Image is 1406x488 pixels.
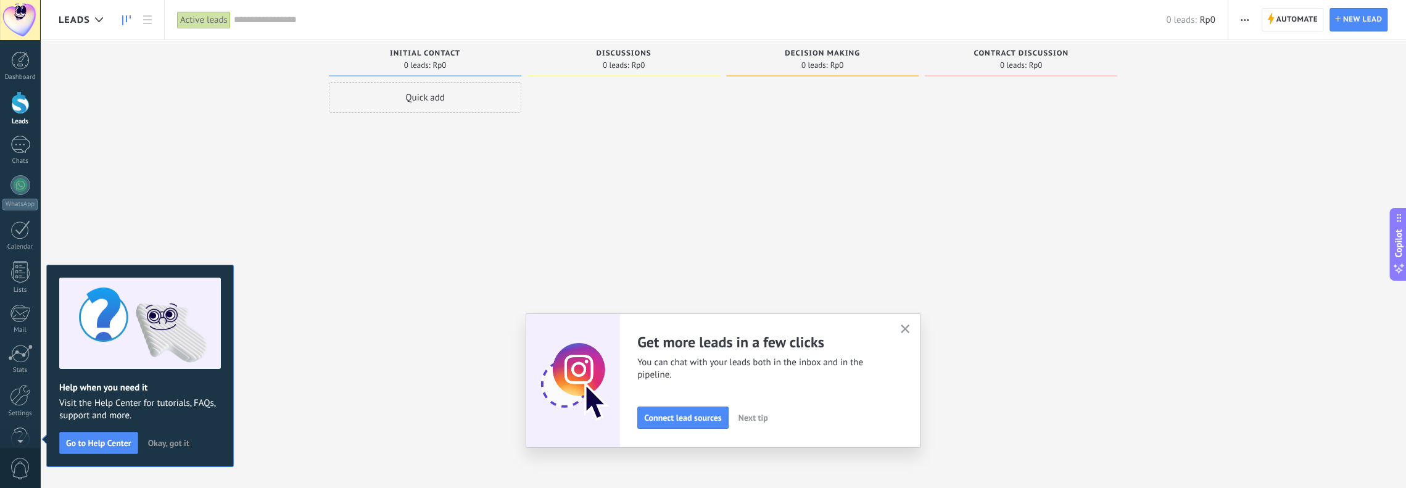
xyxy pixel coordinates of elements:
div: Calendar [2,243,38,251]
div: Quick add [329,82,521,113]
div: WhatsApp [2,199,38,210]
button: Okay, got it [143,434,195,452]
span: 0 leads: [1166,14,1196,26]
span: Rp0 [1199,14,1215,26]
button: Connect lead sources [637,407,729,429]
span: Copilot [1392,229,1405,257]
a: Automate [1262,8,1323,31]
span: Leads [59,14,90,26]
span: Rp0 [1028,62,1042,69]
div: Discussions [534,49,714,60]
span: Rp0 [432,62,446,69]
div: Settings [2,410,38,418]
button: More [1236,8,1254,31]
span: 0 leads: [603,62,629,69]
h2: Help when you need it [59,382,221,394]
div: Decision making [732,49,912,60]
a: Leads [116,8,137,32]
div: Mail [2,326,38,334]
div: Active leads [177,11,231,29]
div: Stats [2,366,38,374]
span: Next tip [738,413,768,422]
button: Go to Help Center [59,432,138,454]
span: Discussions [596,49,651,58]
span: Rp0 [631,62,645,69]
a: New lead [1329,8,1387,31]
span: Connect lead sources [644,413,722,422]
span: Okay, got it [148,439,189,447]
span: Visit the Help Center for tutorials, FAQs, support and more. [59,397,221,422]
a: List [137,8,158,32]
span: Rp0 [830,62,843,69]
div: Initial contact [335,49,515,60]
span: New lead [1343,9,1382,31]
h2: Get more leads in a few clicks [637,333,885,352]
div: Lists [2,286,38,294]
span: Decision making [785,49,860,58]
button: Next tip [733,408,774,427]
div: Dashboard [2,73,38,81]
div: Chats [2,157,38,165]
span: Go to Help Center [66,439,131,447]
span: Automate [1276,9,1318,31]
span: 0 leads: [801,62,828,69]
span: 0 leads: [1000,62,1027,69]
span: Initial contact [390,49,460,58]
div: Contract discussion [931,49,1111,60]
span: Contract discussion [974,49,1068,58]
span: 0 leads: [404,62,431,69]
span: You can chat with your leads both in the inbox and in the pipeline. [637,357,885,381]
div: Leads [2,118,38,126]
